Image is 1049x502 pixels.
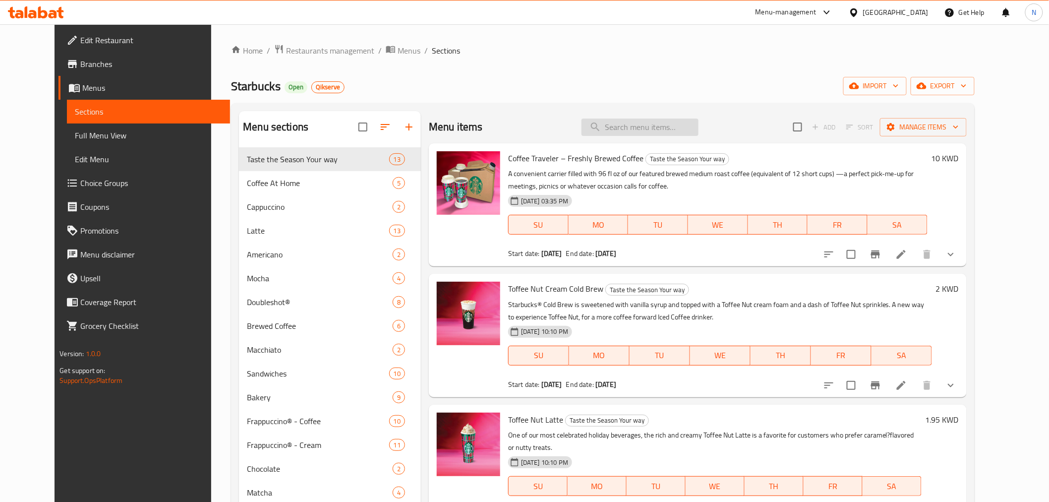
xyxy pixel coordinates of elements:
span: 2 [393,345,405,355]
span: SU [513,218,565,232]
span: TH [752,218,804,232]
h6: 2 KWD [936,282,959,296]
span: Select to update [841,375,862,396]
button: TU [628,215,688,235]
div: Taste the Season Your way [565,415,649,427]
span: [DATE] 10:10 PM [517,327,572,336]
div: Chocolate2 [239,457,421,481]
button: TH [751,346,811,366]
a: Full Menu View [67,124,230,147]
div: items [393,249,405,260]
span: Starbucks [231,75,281,97]
span: Choice Groups [80,177,222,189]
span: Menus [398,45,420,57]
img: Toffee Nut Cream Cold Brew [437,282,500,345]
span: 6 [393,321,405,331]
span: Toffee Nut Cream Cold Brew [508,281,603,296]
a: Edit Menu [67,147,230,171]
span: Taste the Season Your way [606,284,689,296]
span: Coverage Report [80,296,222,308]
div: Doubleshot® [247,296,393,308]
img: Coffee Traveler – Freshly Brewed Coffee [437,151,500,215]
div: Brewed Coffee6 [239,314,421,338]
span: 2 [393,250,405,259]
span: 2 [393,464,405,474]
nav: breadcrumb [231,44,974,57]
span: FR [812,218,864,232]
span: SA [875,348,928,363]
button: SU [508,476,568,496]
div: items [393,177,405,189]
button: TH [748,215,808,235]
span: Macchiato [247,344,393,356]
span: WE [694,348,747,363]
span: TH [749,479,800,494]
div: items [393,487,405,499]
b: [DATE] [541,378,562,391]
span: SU [513,479,564,494]
img: Toffee Nut Latte [437,413,500,476]
a: Menus [58,76,230,100]
span: Restaurants management [286,45,374,57]
span: Americano [247,249,393,260]
h2: Menu sections [243,120,308,134]
span: End date: [566,378,594,391]
button: TH [745,476,804,496]
div: Americano2 [239,243,421,266]
button: delete [915,374,939,397]
span: Edit Restaurant [80,34,222,46]
span: Sort sections [373,115,397,139]
button: MO [569,215,629,235]
svg: Show Choices [945,379,957,391]
span: SU [513,348,565,363]
a: Home [231,45,263,57]
span: Select all sections [352,117,373,137]
button: TU [627,476,686,496]
a: Sections [67,100,230,124]
span: Taste the Season Your way [646,153,729,165]
span: Coffee At Home [247,177,393,189]
span: Manage items [888,121,959,133]
button: export [911,77,975,95]
div: Mocha4 [239,266,421,290]
a: Edit menu item [895,379,907,391]
a: Menus [386,44,420,57]
p: Starbucks® Cold Brew is sweetened with vanilla syrup and topped with a Toffee Nut cream foam and ... [508,299,932,323]
span: FR [808,479,859,494]
div: Coffee At Home5 [239,171,421,195]
span: Sections [75,106,222,118]
span: 4 [393,488,405,498]
button: show more [939,243,963,266]
div: Brewed Coffee [247,320,393,332]
button: MO [569,346,630,366]
span: End date: [566,247,594,260]
button: FR [804,476,863,496]
div: items [389,225,405,237]
span: Menus [82,82,222,94]
button: SU [508,215,569,235]
a: Restaurants management [274,44,374,57]
a: Coupons [58,195,230,219]
span: Coffee Traveler – Freshly Brewed Coffee [508,151,643,166]
div: Menu-management [756,6,816,18]
a: Promotions [58,219,230,243]
li: / [378,45,382,57]
div: Frappuccino® - Coffee [247,415,389,427]
h2: Menu items [429,120,483,134]
span: Menu disclaimer [80,249,222,260]
span: 1.0.0 [86,347,101,360]
div: Bakery9 [239,385,421,409]
svg: Show Choices [945,249,957,260]
span: Toffee Nut Latte [508,412,563,427]
span: 2 [393,202,405,212]
div: Bakery [247,391,393,403]
div: items [389,439,405,451]
h6: 1.95 KWD [926,413,959,427]
div: items [393,320,405,332]
span: Frappuccino® - Cream [247,439,389,451]
div: Mocha [247,272,393,284]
